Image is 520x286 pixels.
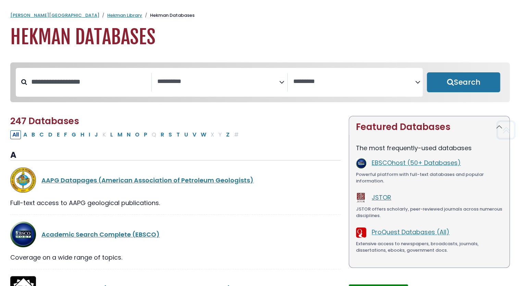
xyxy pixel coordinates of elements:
button: Filter Results Z [224,130,232,139]
button: Filter Results V [190,130,198,139]
h3: A [10,150,341,160]
a: JSTOR [372,193,391,202]
button: Filter Results O [133,130,141,139]
textarea: Search [293,78,415,85]
button: Filter Results C [37,130,46,139]
button: Filter Results S [166,130,174,139]
button: Filter Results W [199,130,208,139]
a: Back to Top [494,123,518,136]
li: Hekman Databases [142,12,195,19]
button: Filter Results G [70,130,78,139]
button: Featured Databases [349,116,509,138]
button: Filter Results U [182,130,190,139]
span: 247 Databases [10,115,79,127]
p: The most frequently-used databases [356,143,503,153]
button: Filter Results A [21,130,29,139]
div: Powerful platform with full-text databases and popular information. [356,171,503,184]
a: EBSCOhost (50+ Databases) [372,158,461,167]
nav: Search filters [10,62,510,102]
a: ProQuest Databases (All) [372,228,449,236]
a: AAPG Datapages (American Association of Petroleum Geologists) [41,176,253,184]
button: All [10,130,21,139]
div: Extensive access to newspapers, broadcasts, journals, dissertations, ebooks, government docs. [356,240,503,254]
button: Filter Results P [142,130,149,139]
div: Full-text access to AAPG geological publications. [10,198,341,207]
button: Filter Results M [115,130,124,139]
h1: Hekman Databases [10,26,510,49]
button: Filter Results T [174,130,182,139]
button: Filter Results I [87,130,92,139]
button: Filter Results F [62,130,69,139]
button: Filter Results N [125,130,133,139]
button: Filter Results R [159,130,166,139]
button: Submit for Search Results [427,72,500,92]
button: Filter Results H [78,130,86,139]
button: Filter Results B [29,130,37,139]
textarea: Search [157,78,279,85]
a: Academic Search Complete (EBSCO) [41,230,160,239]
div: JSTOR offers scholarly, peer-reviewed journals across numerous disciplines. [356,206,503,219]
a: [PERSON_NAME][GEOGRAPHIC_DATA] [10,12,99,19]
button: Filter Results D [46,130,54,139]
div: Coverage on a wide range of topics. [10,253,341,262]
div: Alpha-list to filter by first letter of database name [10,130,242,139]
button: Filter Results E [55,130,62,139]
nav: breadcrumb [10,12,510,19]
a: Hekman Library [107,12,142,19]
button: Filter Results J [92,130,100,139]
button: Filter Results L [108,130,115,139]
input: Search database by title or keyword [27,76,151,87]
